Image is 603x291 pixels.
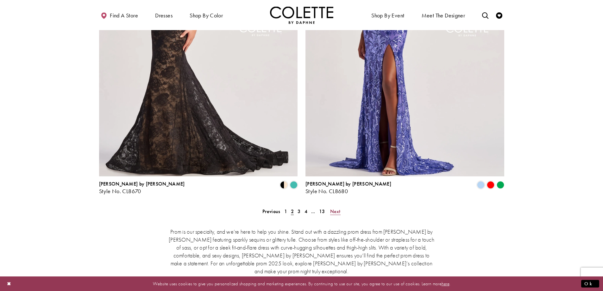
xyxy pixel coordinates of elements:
span: 13 [319,208,325,215]
span: Previous [262,208,280,215]
a: 4 [303,207,309,216]
span: 1 [284,208,287,215]
span: [PERSON_NAME] by [PERSON_NAME] [99,180,185,187]
span: [PERSON_NAME] by [PERSON_NAME] [305,180,391,187]
a: Meet the designer [420,6,467,24]
span: ... [311,208,315,215]
span: Dresses [155,12,173,19]
a: 3 [296,207,302,216]
a: ... [309,207,317,216]
i: Emerald [497,181,504,189]
a: Next Page [328,207,342,216]
span: Style No. CL8680 [305,187,348,195]
div: Colette by Daphne Style No. CL8680 [305,181,391,194]
i: Red [487,181,494,189]
span: Find a store [110,12,138,19]
a: Prev Page [261,207,282,216]
span: Meet the designer [422,12,465,19]
a: Find a store [99,6,140,24]
span: Next [330,208,341,215]
a: 13 [317,207,327,216]
button: Submit Dialog [581,280,599,288]
i: Black/Nude [280,181,288,189]
div: Colette by Daphne Style No. CL8670 [99,181,185,194]
button: Close Dialog [4,278,15,289]
span: Style No. CL8670 [99,187,141,195]
span: Dresses [154,6,174,24]
a: Check Wishlist [494,6,504,24]
span: Shop by color [188,6,224,24]
span: 2 [291,208,294,215]
p: Prom is our specialty, and we’re here to help you shine. Stand out with a dazzling prom dress fro... [167,228,436,275]
span: 4 [305,208,307,215]
a: Toggle search [481,6,490,24]
span: Current page [289,207,296,216]
a: here [442,280,449,287]
span: Shop By Event [370,6,406,24]
a: 1 [282,207,289,216]
img: Colette by Daphne [270,6,333,24]
span: 3 [298,208,300,215]
i: Turquoise [290,181,298,189]
span: Shop By Event [371,12,404,19]
span: Shop by color [190,12,223,19]
p: Website uses cookies to give you personalized shopping and marketing experiences. By continuing t... [46,279,557,288]
i: Periwinkle [477,181,485,189]
a: Visit Home Page [270,6,333,24]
